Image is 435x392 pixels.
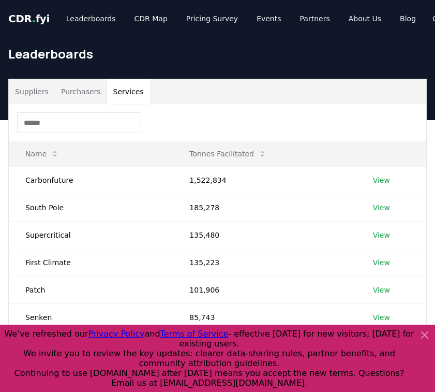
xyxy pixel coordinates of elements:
[9,79,55,104] button: Suppliers
[32,12,36,25] span: .
[173,249,356,276] td: 135,223
[107,79,150,104] button: Services
[17,143,67,164] button: Name
[173,194,356,221] td: 185,278
[373,230,390,240] a: View
[9,221,173,249] td: Supercritical
[9,166,173,194] td: Carbonfuture
[9,303,173,331] td: Senken
[55,79,107,104] button: Purchasers
[248,9,289,28] a: Events
[373,257,390,268] a: View
[373,175,390,185] a: View
[373,202,390,213] a: View
[9,194,173,221] td: South Pole
[373,312,390,323] a: View
[178,9,246,28] a: Pricing Survey
[373,285,390,295] a: View
[173,221,356,249] td: 135,480
[173,276,356,303] td: 101,906
[181,143,275,164] button: Tonnes Facilitated
[340,9,389,28] a: About Us
[173,166,356,194] td: 1,522,834
[58,9,424,28] nav: Main
[8,12,50,25] span: CDR fyi
[392,9,424,28] a: Blog
[126,9,176,28] a: CDR Map
[8,11,50,26] a: CDR.fyi
[9,276,173,303] td: Patch
[8,46,427,62] h1: Leaderboards
[292,9,338,28] a: Partners
[58,9,124,28] a: Leaderboards
[9,249,173,276] td: First Climate
[173,303,356,331] td: 85,743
